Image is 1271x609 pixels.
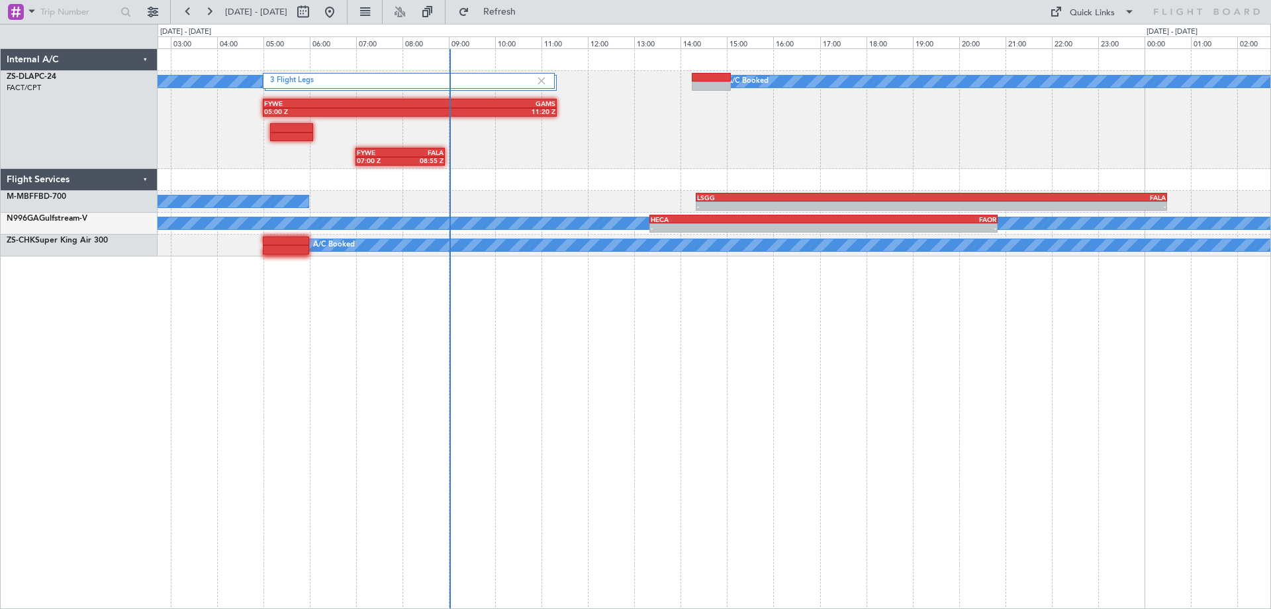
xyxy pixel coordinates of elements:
[217,36,263,48] div: 04:00
[495,36,541,48] div: 10:00
[171,36,217,48] div: 03:00
[7,215,39,223] span: N996GA
[959,36,1006,48] div: 20:00
[697,202,931,210] div: -
[931,194,1166,201] div: FALA
[824,224,996,232] div: -
[7,83,41,93] a: FACT/CPT
[160,27,211,38] div: [DATE] - [DATE]
[40,2,117,22] input: Trip Number
[449,36,495,48] div: 09:00
[310,36,356,48] div: 06:00
[588,36,634,48] div: 12:00
[7,215,87,223] a: N996GAGulfstream-V
[7,193,38,201] span: M-MBFF
[400,148,443,156] div: FALA
[402,36,449,48] div: 08:00
[1043,1,1141,23] button: Quick Links
[357,148,400,156] div: FYWE
[313,235,355,255] div: A/C Booked
[270,76,536,87] label: 3 Flight Legs
[1098,36,1145,48] div: 23:00
[1147,27,1198,38] div: [DATE] - [DATE]
[681,36,727,48] div: 14:00
[820,36,867,48] div: 17:00
[1052,36,1098,48] div: 22:00
[400,156,443,164] div: 08:55 Z
[1070,7,1115,20] div: Quick Links
[7,237,35,245] span: ZS-CHK
[727,36,773,48] div: 15:00
[913,36,959,48] div: 19:00
[931,202,1166,210] div: -
[410,107,555,115] div: 11:20 Z
[651,224,824,232] div: -
[697,194,931,201] div: LSGG
[263,36,310,48] div: 05:00
[651,215,824,223] div: HECA
[541,36,588,48] div: 11:00
[1006,36,1052,48] div: 21:00
[472,7,528,17] span: Refresh
[1191,36,1237,48] div: 01:00
[264,99,410,107] div: FYWE
[452,1,532,23] button: Refresh
[536,75,547,87] img: gray-close.svg
[7,237,108,245] a: ZS-CHKSuper King Air 300
[634,36,681,48] div: 13:00
[773,36,820,48] div: 16:00
[264,107,410,115] div: 05:00 Z
[867,36,913,48] div: 18:00
[356,36,402,48] div: 07:00
[1145,36,1191,48] div: 00:00
[225,6,287,18] span: [DATE] - [DATE]
[824,215,996,223] div: FAOR
[727,72,769,91] div: A/C Booked
[7,73,34,81] span: ZS-DLA
[7,193,66,201] a: M-MBFFBD-700
[357,156,400,164] div: 07:00 Z
[7,73,56,81] a: ZS-DLAPC-24
[410,99,555,107] div: GAMS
